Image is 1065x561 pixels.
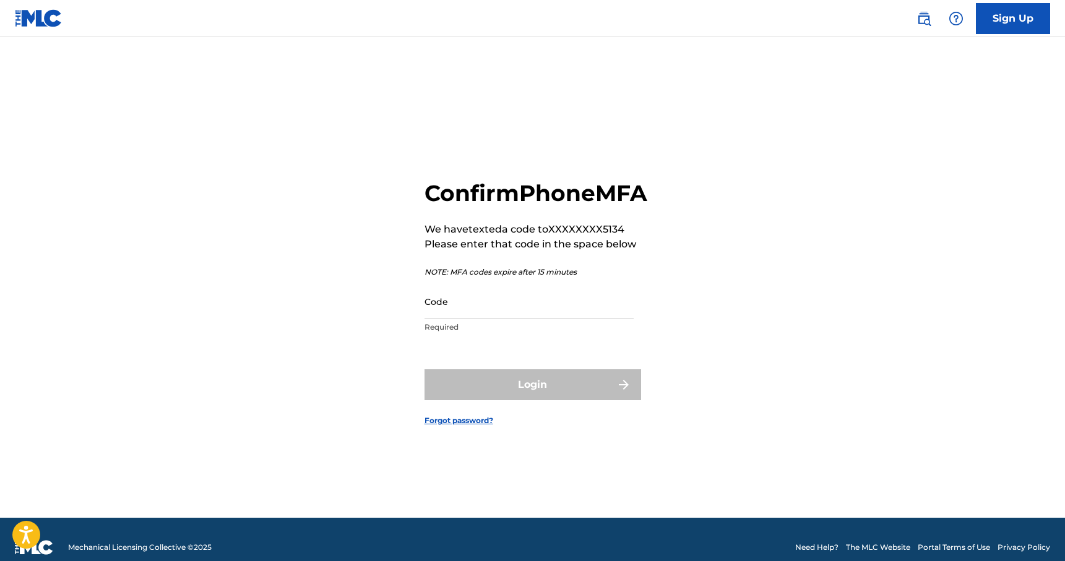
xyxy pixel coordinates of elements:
a: The MLC Website [846,542,910,553]
p: Required [425,322,634,333]
div: Help [944,6,968,31]
a: Portal Terms of Use [918,542,990,553]
a: Forgot password? [425,415,493,426]
a: Sign Up [976,3,1050,34]
a: Need Help? [795,542,839,553]
img: MLC Logo [15,9,63,27]
p: Please enter that code in the space below [425,237,647,252]
img: help [949,11,964,26]
img: logo [15,540,53,555]
p: NOTE: MFA codes expire after 15 minutes [425,267,647,278]
p: We have texted a code to XXXXXXXX5134 [425,222,647,237]
a: Public Search [912,6,936,31]
a: Privacy Policy [998,542,1050,553]
span: Mechanical Licensing Collective © 2025 [68,542,212,553]
h2: Confirm Phone MFA [425,179,647,207]
img: search [916,11,931,26]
